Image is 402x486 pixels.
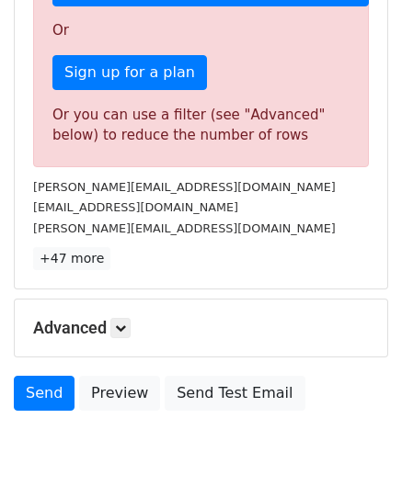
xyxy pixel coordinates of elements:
a: +47 more [33,247,110,270]
small: [PERSON_NAME][EMAIL_ADDRESS][DOMAIN_NAME] [33,221,336,235]
a: Send Test Email [165,376,304,411]
p: Or [52,21,350,40]
div: Or you can use a filter (see "Advanced" below) to reduce the number of rows [52,105,350,146]
a: Preview [79,376,160,411]
h5: Advanced [33,318,369,338]
a: Send [14,376,75,411]
small: [PERSON_NAME][EMAIL_ADDRESS][DOMAIN_NAME] [33,180,336,194]
small: [EMAIL_ADDRESS][DOMAIN_NAME] [33,200,238,214]
iframe: Chat Widget [310,398,402,486]
a: Sign up for a plan [52,55,207,90]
